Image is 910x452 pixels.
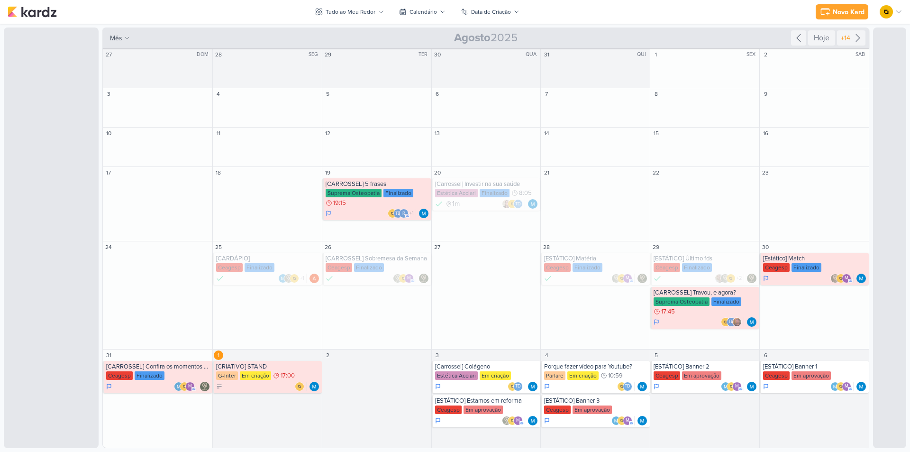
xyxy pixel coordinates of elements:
div: Responsável: Amanda ARAUJO [309,274,319,283]
p: Td [625,384,630,389]
div: SAB [855,51,868,58]
div: 4 [542,351,551,360]
p: m [626,418,629,423]
img: Leviê Agência de Marketing Digital [720,274,730,283]
div: mlegnaioli@gmail.com [185,382,195,391]
div: Em aprovação [792,371,831,380]
span: +2 [736,275,742,282]
div: Ceagesp [763,263,790,272]
div: rolimaba30@gmail.com [399,209,409,218]
div: Done [216,274,224,283]
div: Responsável: Leviê Agência de Marketing Digital [419,274,428,283]
div: Colaboradores: MARIANA MIRANDA, IDBOX - Agência de Design, mlegnaioli@gmail.com [721,382,744,391]
div: Suprema Osteopatia [326,189,382,197]
img: MARIANA MIRANDA [528,382,537,391]
div: Thais de carvalho [623,382,632,391]
div: mlegnaioli@gmail.com [404,274,414,283]
div: 8 [651,89,661,99]
img: IDBOX - Agência de Design [836,274,846,283]
div: Ceagesp [106,371,133,380]
p: m [845,384,848,389]
div: 10 [104,129,113,138]
img: MARIANA MIRANDA [611,416,621,425]
div: 3 [104,89,113,99]
p: m [735,384,739,389]
button: Novo Kard [816,4,868,19]
div: mlegnaioli@gmail.com [842,274,851,283]
div: Em Andamento [435,417,441,424]
strong: Agosto [454,31,491,45]
img: MARIANA MIRANDA [419,209,428,218]
div: Responsável: MARIANA MIRANDA [856,382,866,391]
img: IDBOX - Agência de Design [180,382,189,391]
div: 14 [542,129,551,138]
span: 2025 [454,30,518,46]
img: MARIANA MIRANDA [721,382,730,391]
div: 2 [323,351,333,360]
img: IDBOX - Agência de Design [617,416,627,425]
img: IDBOX - Agência de Design [399,274,408,283]
div: Em Andamento [544,383,550,390]
div: [Estático] Match [763,255,867,262]
div: Ceagesp [435,406,462,414]
div: QUA [526,51,539,58]
div: Colaboradores: IDBOX - Agência de Design, Thais de carvalho [508,382,525,391]
div: 12 [323,129,333,138]
div: mlegnaioli@gmail.com [842,382,851,391]
img: MARIANA MIRANDA [528,199,537,209]
img: MARIANA MIRANDA [747,317,756,327]
img: MARIANA MIRANDA [747,382,756,391]
div: 21 [542,168,551,177]
div: 23 [761,168,770,177]
div: mlegnaioli@gmail.com [513,416,523,425]
img: MARIANA MIRANDA [528,416,537,425]
div: Colaboradores: IDBOX - Agência de Design, Thais de carvalho [617,382,635,391]
div: Finalizado [711,297,741,306]
div: 13 [433,129,442,138]
img: Tatiane Acciari [502,199,511,209]
div: [ESTÁTICO] Banner 1 [763,363,867,370]
div: Porque fazer vídeo para Youtube? [544,363,648,370]
div: Responsável: MARIANA MIRANDA [856,274,866,283]
div: DOM [197,51,211,58]
img: Leviê Agência de Marketing Digital [637,274,647,283]
div: Ceagesp [654,371,680,380]
div: 31 [542,50,551,59]
div: Em aprovação [573,406,612,414]
div: 20 [433,168,442,177]
div: Responsável: MARIANA MIRANDA [528,199,537,209]
div: Em criação [567,371,599,380]
div: Hoje [808,30,835,46]
div: Colaboradores: Sarah Violante, Leviê Agência de Marketing Digital, IDBOX - Agência de Design, mle... [715,274,744,283]
p: m [845,276,848,281]
div: 15 [651,129,661,138]
div: [Carrossel] Colágeno [435,363,539,370]
div: 22 [651,168,661,177]
div: SEG [309,51,321,58]
div: Suprema Osteopatia [654,297,710,306]
div: 28 [214,50,223,59]
div: 29 [651,242,661,252]
div: Responsável: Leviê Agência de Marketing Digital [200,382,209,391]
img: Leviê Agência de Marketing Digital [200,382,209,391]
div: 5 [323,89,333,99]
img: Leviê Agência de Marketing Digital [284,274,293,283]
div: [CARROSSEL] Travou, e agora? [654,289,757,296]
div: último check-in há 1 mês [446,199,460,209]
div: Thais de carvalho [513,199,523,209]
div: Em Andamento [763,383,769,390]
div: Em Andamento [654,318,659,326]
div: 29 [323,50,333,59]
img: Leviê Agência de Marketing Digital [502,416,511,425]
div: 27 [104,50,113,59]
div: Finalizado [383,189,413,197]
div: Responsável: MARIANA MIRANDA [528,382,537,391]
div: [CARROSSEL] Confira os momentos especiais do nosso Festival de Sopas [106,363,210,370]
div: Finalizado [354,263,384,272]
img: MARIANA MIRANDA [309,382,319,391]
div: mlegnaioli@gmail.com [623,274,632,283]
div: [ESTÁTICO] Último fds [654,255,757,262]
img: Leviê Agência de Marketing Digital [393,274,402,283]
div: 3 [433,351,442,360]
div: 27 [433,242,442,252]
